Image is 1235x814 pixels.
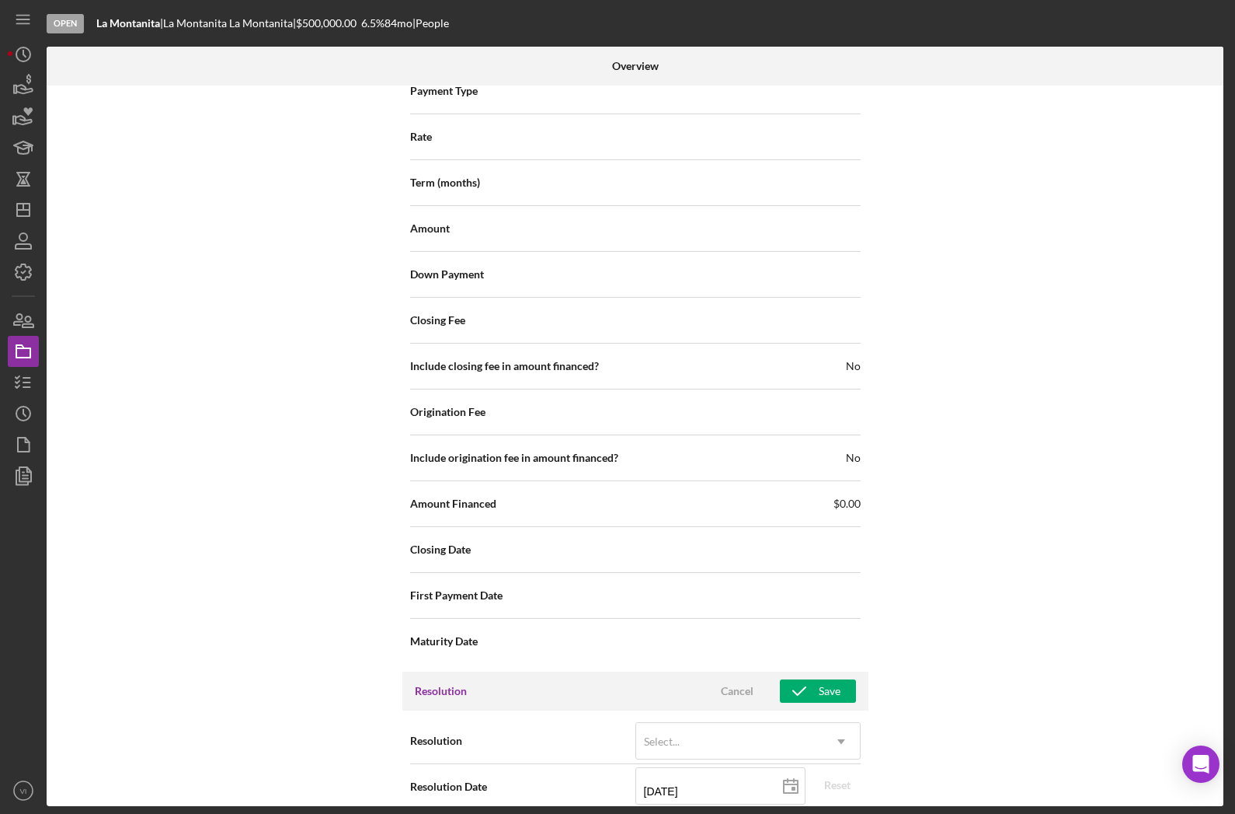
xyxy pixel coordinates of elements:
div: 84 mo [384,17,412,30]
span: Closing Date [410,542,471,557]
button: Cancel [698,679,776,703]
span: Closing Fee [410,313,465,328]
span: Resolution Date [410,779,635,795]
div: $500,000.00 [296,17,361,30]
span: Amount [410,221,450,236]
div: Open Intercom Messenger [1182,746,1219,783]
span: Rate [410,129,432,145]
text: VI [19,787,26,795]
div: 6.5 % [361,17,384,30]
button: Save [780,679,856,703]
span: Payment Type [410,83,478,99]
span: No [846,358,861,374]
div: | [96,17,163,30]
div: | People [412,17,449,30]
button: Reset [814,774,861,797]
div: Open [47,14,84,33]
span: Maturity Date [410,634,478,649]
span: First Payment Date [410,588,503,603]
span: Include closing fee in amount financed? [410,358,599,374]
div: La Montanita La Montanita | [163,17,296,30]
span: Amount Financed [410,496,496,512]
button: VI [8,775,39,806]
span: Include origination fee in amount financed? [410,450,618,466]
div: Reset [824,774,851,797]
h3: Resolution [415,683,467,699]
span: Origination Fee [410,404,485,420]
span: Term (months) [410,175,480,190]
b: Overview [612,60,659,72]
span: Down Payment [410,267,484,282]
span: Resolution [410,733,635,749]
span: No [846,450,861,466]
b: La Montanita [96,16,160,30]
div: Select... [644,735,680,748]
div: Cancel [721,679,753,703]
div: Save [819,679,840,703]
span: $0.00 [833,496,861,512]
